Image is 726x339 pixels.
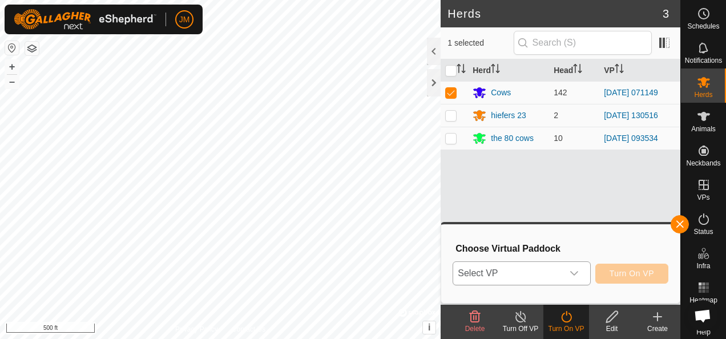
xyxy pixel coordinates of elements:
input: Search (S) [514,31,652,55]
p-sorticon: Activate to sort [491,66,500,75]
span: Herds [694,91,712,98]
span: Infra [696,263,710,269]
div: Open chat [687,300,718,331]
span: Delete [465,325,485,333]
span: Turn On VP [610,269,654,278]
a: Privacy Policy [175,324,218,334]
span: VPs [697,194,709,201]
h2: Herds [447,7,663,21]
span: 10 [554,134,563,143]
th: Herd [468,59,549,82]
div: the 80 cows [491,132,534,144]
span: Animals [691,126,716,132]
span: JM [179,14,190,26]
span: 1 selected [447,37,513,49]
div: hiefers 23 [491,110,526,122]
th: VP [599,59,680,82]
a: [DATE] 093534 [604,134,658,143]
span: 142 [554,88,567,97]
a: [DATE] 071149 [604,88,658,97]
span: 3 [663,5,669,22]
button: + [5,60,19,74]
span: Notifications [685,57,722,64]
button: Reset Map [5,41,19,55]
span: Help [696,329,711,336]
div: Create [635,324,680,334]
div: Turn On VP [543,324,589,334]
span: 2 [554,111,558,120]
button: Turn On VP [595,264,668,284]
div: Cows [491,87,511,99]
p-sorticon: Activate to sort [573,66,582,75]
span: Status [693,228,713,235]
span: Select VP [453,262,562,285]
div: Edit [589,324,635,334]
button: – [5,75,19,88]
span: i [428,322,430,332]
th: Head [549,59,599,82]
img: Gallagher Logo [14,9,156,30]
p-sorticon: Activate to sort [457,66,466,75]
h3: Choose Virtual Paddock [455,243,668,254]
p-sorticon: Activate to sort [615,66,624,75]
div: dropdown trigger [563,262,586,285]
button: Map Layers [25,42,39,55]
a: Contact Us [232,324,265,334]
span: Heatmap [689,297,717,304]
span: Neckbands [686,160,720,167]
div: Turn Off VP [498,324,543,334]
button: i [423,321,435,334]
a: [DATE] 130516 [604,111,658,120]
span: Schedules [687,23,719,30]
